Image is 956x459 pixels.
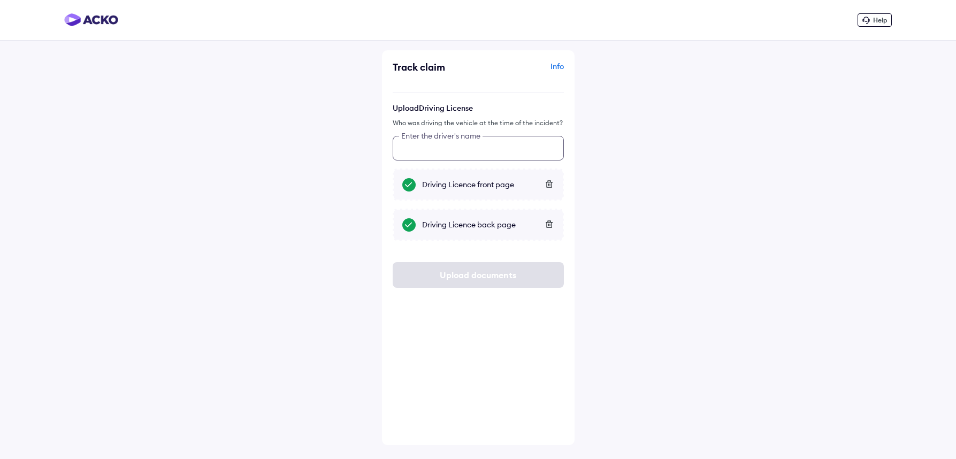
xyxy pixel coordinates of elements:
p: Upload Driving License [393,103,564,113]
span: Help [873,16,887,24]
div: Driving Licence front page [422,179,554,190]
img: horizontal-gradient.png [64,13,118,26]
div: Info [481,61,564,81]
div: Driving Licence back page [422,219,554,230]
div: Track claim [393,61,476,73]
div: Who was driving the vehicle at the time of the incident? [393,118,564,128]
